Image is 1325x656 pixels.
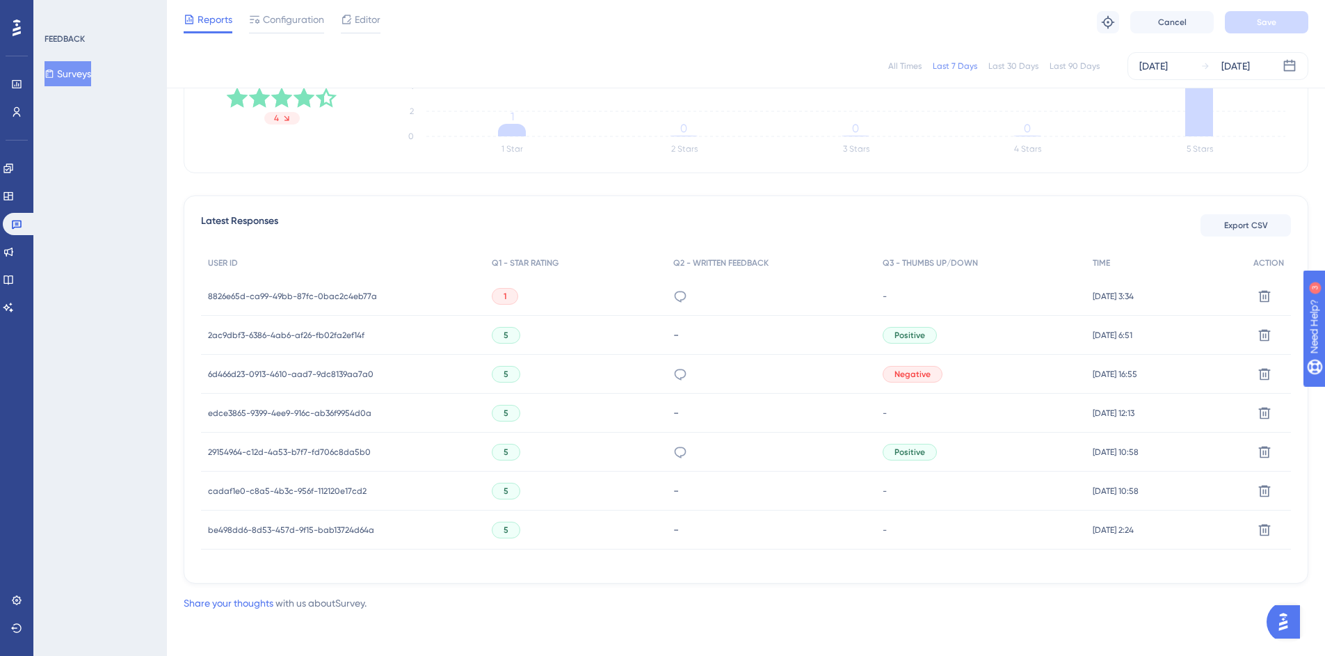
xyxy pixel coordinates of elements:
span: Configuration [263,11,324,28]
span: 5 [504,525,508,536]
span: TIME [1093,257,1110,269]
div: - [673,484,869,497]
span: 5 [504,330,508,341]
div: All Times [888,61,922,72]
span: 4 [274,113,279,124]
div: Last 7 Days [933,61,977,72]
text: 5 Stars [1187,144,1213,154]
text: 1 Star [501,144,523,154]
text: 3 Stars [843,144,869,154]
span: edce3865-9399-4ee9-916c-ab36f9954d0a [208,408,371,419]
div: - [673,328,869,342]
span: 2ac9dbf3-6386-4ab6-af26-fb02fa2ef14f [208,330,364,341]
div: Last 30 Days [988,61,1038,72]
div: FEEDBACK [45,33,85,45]
span: [DATE] 10:58 [1093,486,1139,497]
div: Last 90 Days [1050,61,1100,72]
span: ACTION [1253,257,1284,269]
span: [DATE] 2:24 [1093,525,1134,536]
span: Q1 - STAR RATING [492,257,559,269]
span: [DATE] 10:58 [1093,447,1139,458]
span: Positive [894,447,925,458]
span: be498dd6-8d53-457d-9f15-bab13724d64a [208,525,374,536]
span: [DATE] 12:13 [1093,408,1134,419]
div: 3 [97,7,101,18]
span: Editor [355,11,380,28]
tspan: 2 [410,106,414,116]
span: cadaf1e0-c8a5-4b3c-956f-112120e17cd2 [208,486,367,497]
span: [DATE] 3:34 [1093,291,1134,302]
span: 8826e65d-ca99-49bb-87fc-0bac2c4eb77a [208,291,377,302]
div: [DATE] [1139,58,1168,74]
tspan: 0 [852,122,859,135]
span: Export CSV [1224,220,1268,231]
button: Cancel [1130,11,1214,33]
span: Q2 - WRITTEN FEEDBACK [673,257,769,269]
span: - [883,525,887,536]
div: with us about Survey . [184,595,367,611]
span: 6d466d23-0913-4610-aad7-9dc8139aa7a0 [208,369,374,380]
span: 5 [504,447,508,458]
span: Reports [198,11,232,28]
span: Need Help? [33,3,87,20]
span: [DATE] 16:55 [1093,369,1137,380]
span: Cancel [1158,17,1187,28]
tspan: 1 [511,110,514,123]
span: 5 [504,408,508,419]
tspan: 0 [1024,122,1031,135]
span: 1 [504,291,506,302]
span: - [883,291,887,302]
tspan: 4 [409,81,414,91]
button: Export CSV [1200,214,1291,237]
button: Surveys [45,61,91,86]
span: USER ID [208,257,238,269]
span: 5 [504,369,508,380]
div: [DATE] [1221,58,1250,74]
iframe: UserGuiding AI Assistant Launcher [1267,601,1308,643]
span: Negative [894,369,931,380]
span: [DATE] 6:51 [1093,330,1132,341]
span: Q3 - THUMBS UP/DOWN [883,257,978,269]
a: Share your thoughts [184,598,273,609]
span: Save [1257,17,1276,28]
text: 2 Stars [671,144,698,154]
span: - [883,408,887,419]
tspan: 0 [680,122,687,135]
div: - [673,523,869,536]
span: Latest Responses [201,213,278,238]
span: 29154964-c12d-4a53-b7f7-fd706c8da5b0 [208,447,371,458]
button: Save [1225,11,1308,33]
span: - [883,486,887,497]
div: - [673,406,869,419]
span: Positive [894,330,925,341]
span: 5 [504,486,508,497]
tspan: 0 [408,131,414,141]
text: 4 Stars [1014,144,1041,154]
